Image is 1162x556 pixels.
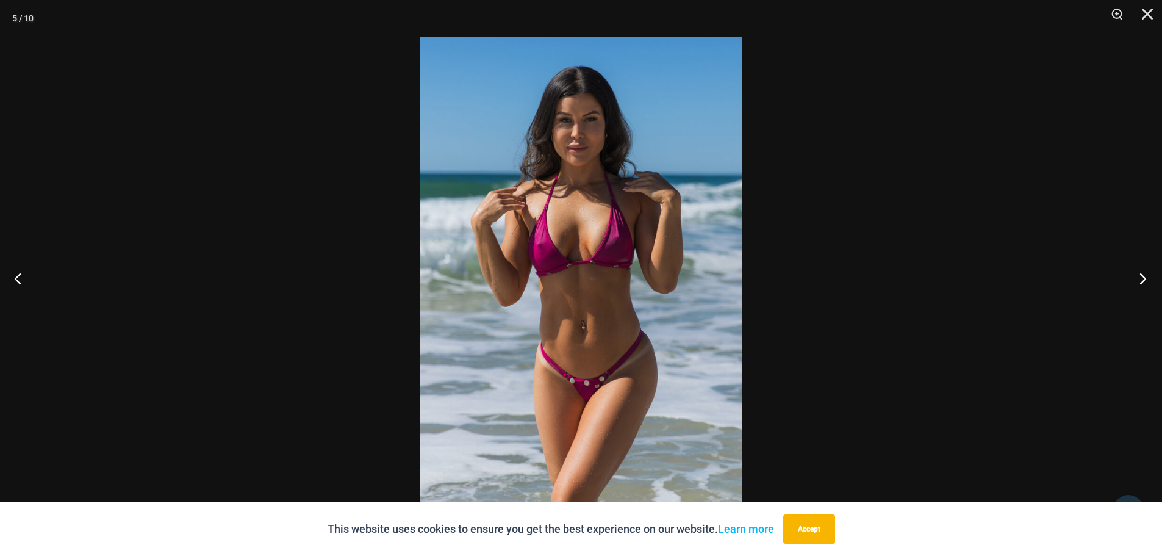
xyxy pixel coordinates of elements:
div: 5 / 10 [12,9,34,27]
a: Learn more [718,522,774,535]
img: Tight Rope Pink 319 Top 4212 Micro 05 [420,37,742,519]
button: Next [1116,248,1162,309]
p: This website uses cookies to ensure you get the best experience on our website. [328,520,774,538]
button: Accept [783,514,835,544]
